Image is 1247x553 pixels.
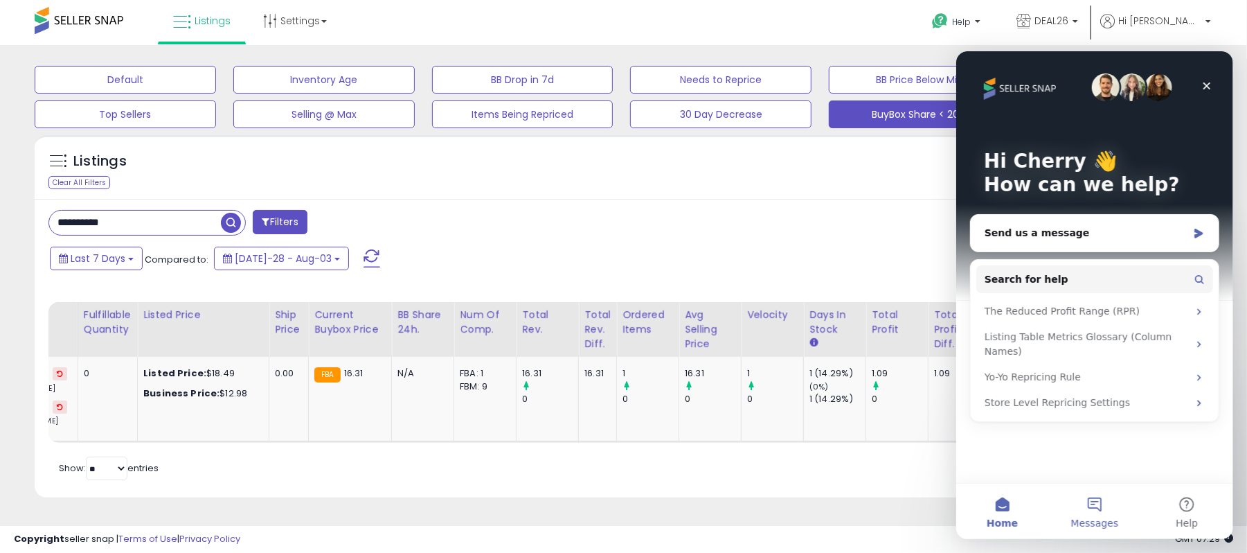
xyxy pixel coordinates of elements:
button: Selling @ Max [233,100,415,128]
h5: Listings [73,152,127,171]
div: Clear All Filters [48,176,110,189]
div: N/A [397,367,443,380]
a: Help [921,2,994,45]
button: Last 7 Days [50,247,143,270]
div: FBM: 9 [460,380,505,393]
button: [DATE]-28 - Aug-03 [214,247,349,270]
button: Items Being Repriced [432,100,613,128]
div: 0 [622,393,679,405]
div: 16.31 [685,367,741,380]
div: 1 (14.29%) [809,367,865,380]
small: (0%) [809,381,829,392]
small: Days In Stock. [809,337,818,349]
i: Get Help [931,12,949,30]
div: 0.00 [275,367,298,380]
span: Listings [195,14,231,28]
div: Days In Stock [809,308,860,337]
a: Privacy Policy [179,532,240,545]
div: Ordered Items [622,308,673,337]
div: seller snap | | [14,533,240,546]
span: 16.31 [344,367,364,380]
div: 1 (14.29%) [809,393,865,405]
div: 16.31 [522,367,578,380]
span: Last 7 Days [71,252,125,265]
div: 0 [747,393,803,405]
div: Num of Comp. [460,308,510,337]
div: 0 [872,393,928,405]
div: 0 [84,367,127,380]
button: BuyBox Share < 20% [829,100,1010,128]
div: Total Rev. Diff. [584,308,611,351]
div: BB Share 24h. [397,308,448,337]
span: Hi [PERSON_NAME] [1118,14,1201,28]
button: Filters [253,210,307,234]
a: Terms of Use [118,532,177,545]
div: Ship Price [275,308,303,337]
div: Current Buybox Price [314,308,386,337]
div: Fulfillable Quantity [84,308,132,337]
button: 30 Day Decrease [630,100,811,128]
b: Listed Price: [143,367,206,380]
span: Show: entries [59,462,159,475]
button: Inventory Age [233,66,415,94]
button: Needs to Reprice [630,66,811,94]
div: 16.31 [584,367,606,380]
button: Default [35,66,216,94]
a: Hi [PERSON_NAME] [1100,14,1211,45]
div: Total Profit Diff. [934,308,961,351]
div: Avg Selling Price [685,308,735,351]
div: Listed Price [143,308,263,322]
div: 0 [522,393,578,405]
div: 1 [747,367,803,380]
span: Compared to: [145,253,208,266]
b: Business Price: [143,387,219,400]
div: Total Rev. [522,308,573,337]
div: Total Profit [872,308,922,337]
div: 1.09 [872,367,928,380]
div: Velocity [747,308,798,322]
div: 1.09 [934,367,956,380]
div: $12.98 [143,387,258,400]
button: Top Sellers [35,100,216,128]
span: DEAL26 [1034,14,1068,28]
small: FBA [314,367,340,383]
div: $18.49 [143,367,258,380]
div: 0 [685,393,741,405]
div: 1 [622,367,679,380]
div: FBA: 1 [460,367,505,380]
span: Help [952,16,971,28]
button: BB Drop in 7d [432,66,613,94]
strong: Copyright [14,532,64,545]
iframe: Intercom live chat [956,51,1233,539]
span: [DATE]-28 - Aug-03 [235,252,332,265]
button: BB Price Below Min [829,66,1010,94]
